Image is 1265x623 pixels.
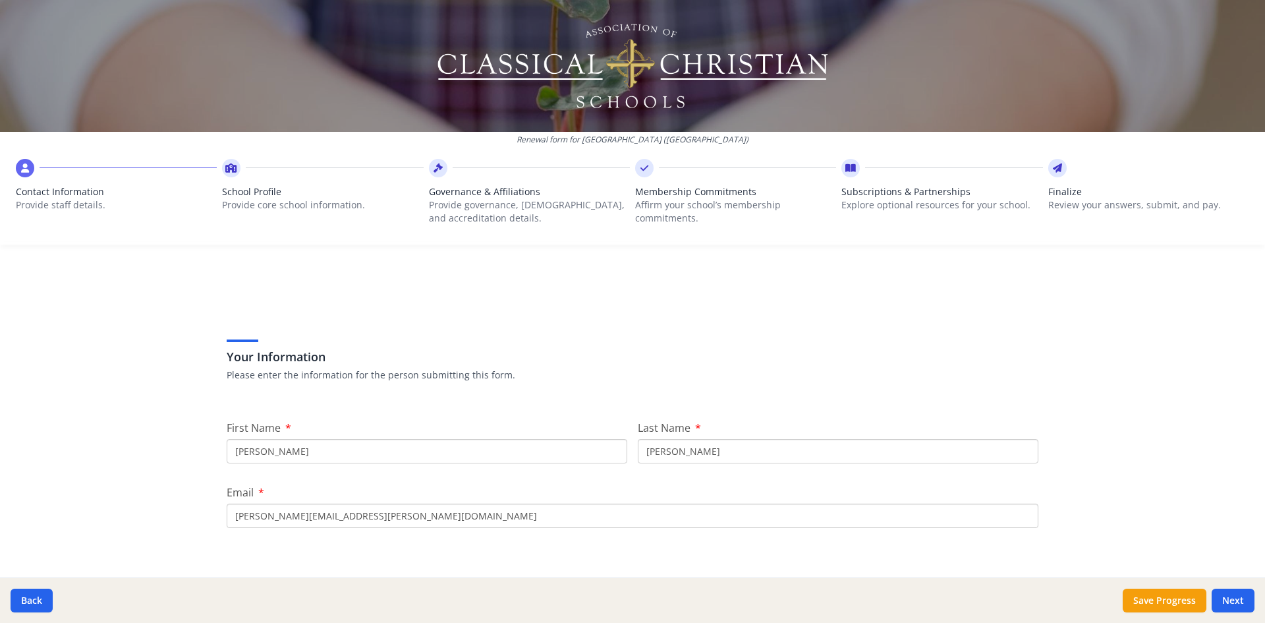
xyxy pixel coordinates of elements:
[222,198,423,212] p: Provide core school information.
[222,185,423,198] span: School Profile
[227,369,1038,382] p: Please enter the information for the person submitting this form.
[1048,185,1249,198] span: Finalize
[16,198,217,212] p: Provide staff details.
[1048,198,1249,212] p: Review your answers, submit, and pay.
[635,198,836,225] p: Affirm your school’s membership commitments.
[1212,589,1254,612] button: Next
[227,485,254,500] span: Email
[429,198,630,225] p: Provide governance, [DEMOGRAPHIC_DATA], and accreditation details.
[436,20,830,112] img: Logo
[227,347,1038,366] h3: Your Information
[635,185,836,198] span: Membership Commitments
[1123,589,1206,612] button: Save Progress
[227,421,281,435] span: First Name
[841,185,1042,198] span: Subscriptions & Partnerships
[16,185,217,198] span: Contact Information
[638,421,690,435] span: Last Name
[429,185,630,198] span: Governance & Affiliations
[841,198,1042,212] p: Explore optional resources for your school.
[11,589,53,612] button: Back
